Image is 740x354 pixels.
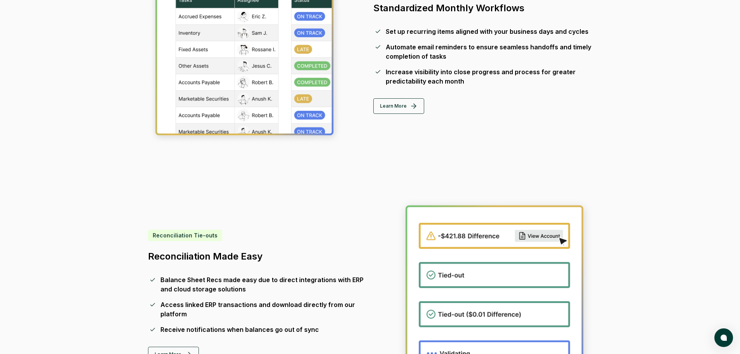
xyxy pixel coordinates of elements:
div: Reconciliation Tie-outs [148,230,222,241]
h3: Reconciliation Made Easy [148,251,367,263]
div: Receive notifications when balances go out of sync [160,325,319,335]
button: atlas-launcher [714,328,733,347]
div: Set up recurring items aligned with your business days and cycles [386,27,589,36]
div: Automate email reminders to ensure seamless handoffs and timely completion of tasks [386,42,592,61]
h3: Standardized Monthly Workflows [373,2,592,14]
div: Balance Sheet Recs made easy due to direct integrations with ERP and cloud storage solutions [160,276,367,294]
div: Access linked ERP transactions and download directly from our platform [160,300,367,319]
button: Learn More [373,98,424,114]
div: Increase visibility into close progress and process for greater predictability each month [386,67,592,86]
